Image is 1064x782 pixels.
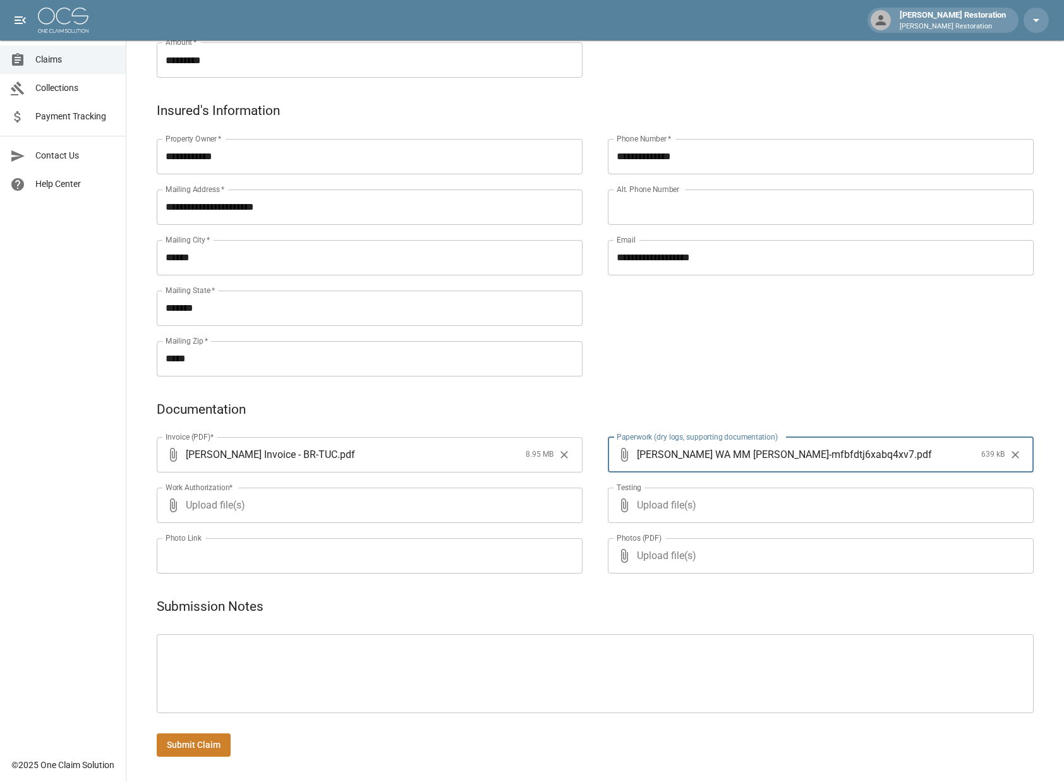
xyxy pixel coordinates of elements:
[617,184,679,195] label: Alt. Phone Number
[617,234,636,245] label: Email
[617,133,671,144] label: Phone Number
[186,447,337,462] span: [PERSON_NAME] Invoice - BR-TUC
[900,21,1006,32] p: [PERSON_NAME] Restoration
[35,53,116,66] span: Claims
[166,184,224,195] label: Mailing Address
[617,532,662,543] label: Photos (PDF)
[166,335,209,346] label: Mailing Zip
[157,733,231,757] button: Submit Claim
[637,447,914,462] span: [PERSON_NAME] WA MM [PERSON_NAME]-mfbfdtj6xabq4xv7
[1006,445,1025,464] button: Clear
[337,447,355,462] span: . pdf
[166,431,214,442] label: Invoice (PDF)*
[617,482,641,493] label: Testing
[166,532,202,543] label: Photo Link
[11,759,114,771] div: © 2025 One Claim Solution
[166,285,215,296] label: Mailing State
[38,8,88,33] img: ocs-logo-white-transparent.png
[186,488,548,523] span: Upload file(s)
[637,488,1000,523] span: Upload file(s)
[637,538,1000,574] span: Upload file(s)
[166,37,197,47] label: Amount
[981,448,1005,461] span: 639 kB
[166,133,222,144] label: Property Owner
[35,177,116,191] span: Help Center
[35,149,116,162] span: Contact Us
[617,431,778,442] label: Paperwork (dry logs, supporting documentation)
[914,447,932,462] span: . pdf
[8,8,33,33] button: open drawer
[35,81,116,95] span: Collections
[166,234,210,245] label: Mailing City
[895,9,1011,32] div: [PERSON_NAME] Restoration
[35,110,116,123] span: Payment Tracking
[166,482,233,493] label: Work Authorization*
[555,445,574,464] button: Clear
[526,448,553,461] span: 8.95 MB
